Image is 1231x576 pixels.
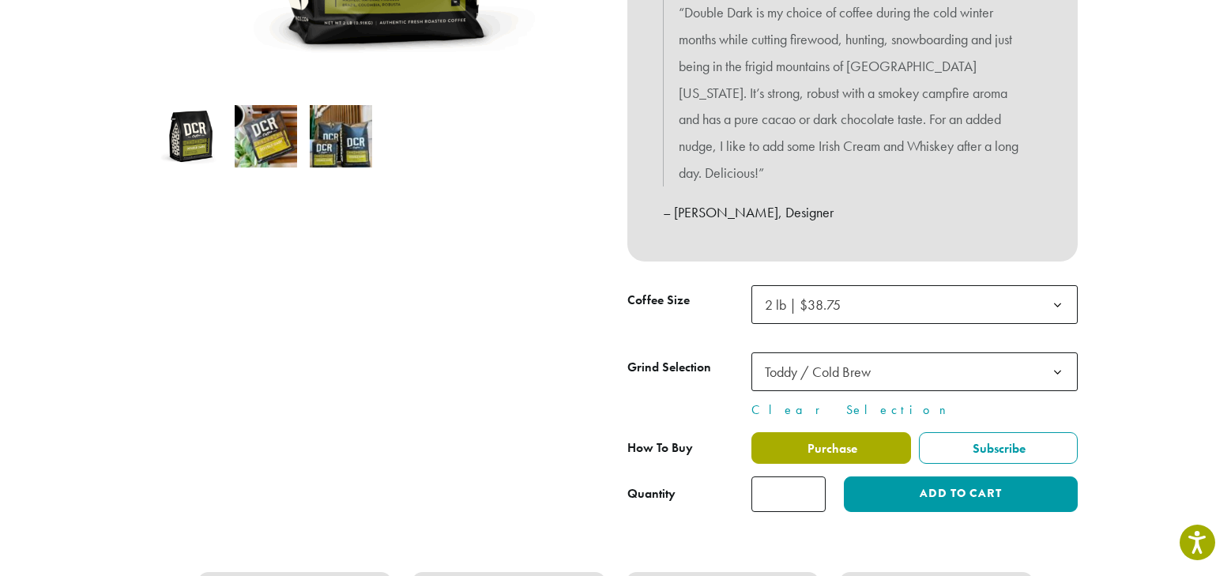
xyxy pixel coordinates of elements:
[160,105,222,168] img: Double Dark
[765,296,841,314] span: 2 lb | $38.75
[627,484,676,503] div: Quantity
[751,352,1078,391] span: Toddy / Cold Brew
[663,199,1042,226] p: – [PERSON_NAME], Designer
[759,356,887,387] span: Toddy / Cold Brew
[627,356,751,379] label: Grind Selection
[765,363,871,381] span: Toddy / Cold Brew
[627,439,693,456] span: How To Buy
[235,105,297,168] img: Double Dark - Image 2
[751,476,826,512] input: Product quantity
[759,289,856,320] span: 2 lb | $38.75
[627,289,751,312] label: Coffee Size
[844,476,1078,512] button: Add to cart
[970,440,1026,457] span: Subscribe
[751,285,1078,324] span: 2 lb | $38.75
[751,401,1078,420] a: Clear Selection
[805,440,857,457] span: Purchase
[310,105,372,168] img: Double Dark - Image 3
